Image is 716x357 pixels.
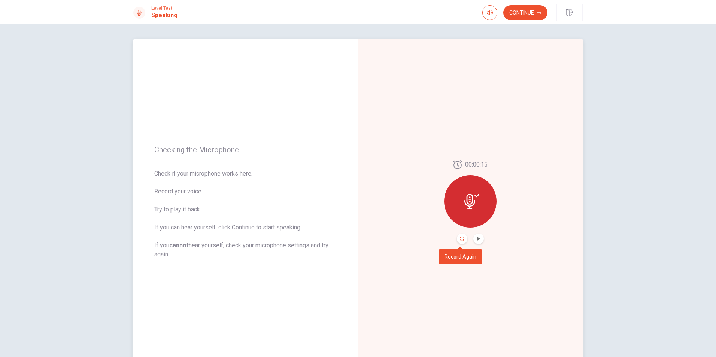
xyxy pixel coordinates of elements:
[154,145,337,154] span: Checking the Microphone
[503,5,547,20] button: Continue
[465,160,488,169] span: 00:00:15
[439,249,482,264] div: Record Again
[473,234,484,244] button: Play Audio
[457,234,467,244] button: Record Again
[151,11,178,20] h1: Speaking
[154,169,337,259] span: Check if your microphone works here. Record your voice. Try to play it back. If you can hear your...
[169,242,189,249] u: cannot
[151,6,178,11] span: Level Test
